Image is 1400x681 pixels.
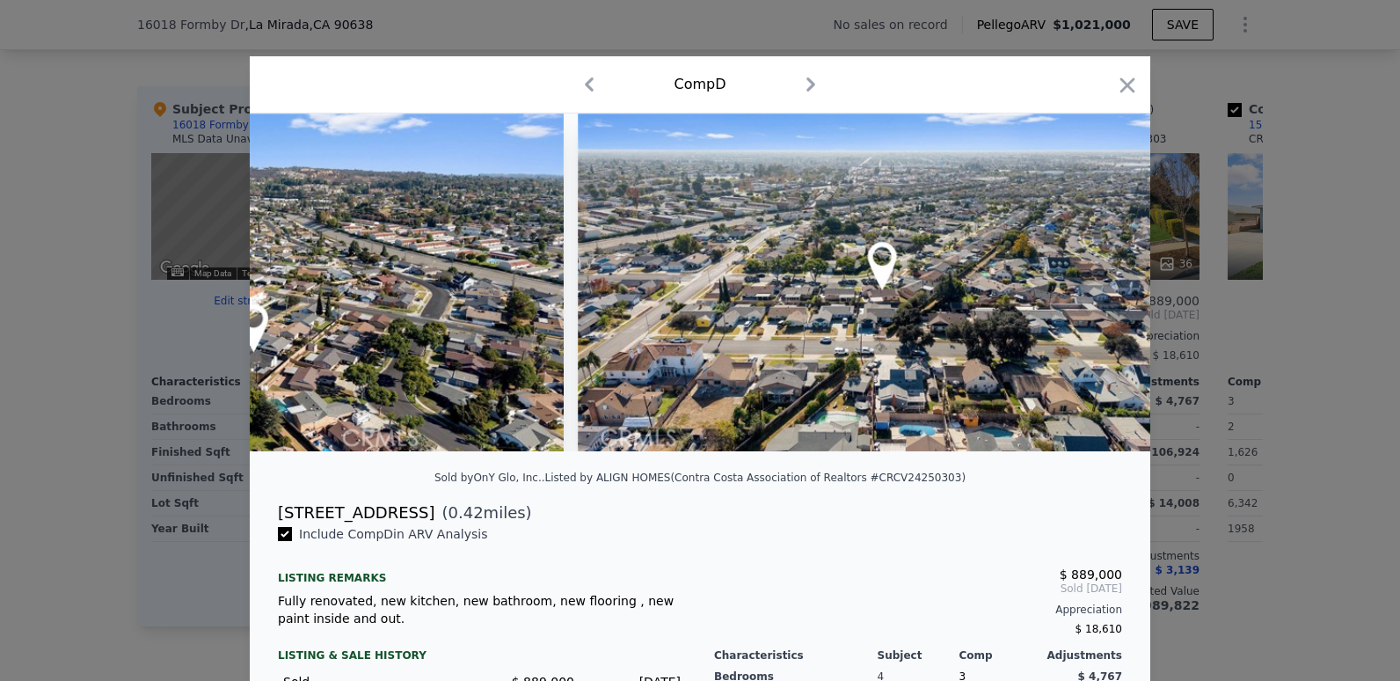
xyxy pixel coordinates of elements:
[278,592,686,627] div: Fully renovated, new kitchen, new bathroom, new flooring , new paint inside and out.
[434,472,545,484] div: Sold by OnY Glo, Inc. .
[545,472,966,484] div: Listed by ALIGN HOMES (Contra Costa Association of Realtors #CRCV24250303)
[714,582,1122,596] span: Sold [DATE]
[1076,623,1122,635] span: $ 18,610
[878,648,959,663] div: Subject
[674,74,726,95] div: Comp D
[292,527,495,541] span: Include Comp D in ARV Analysis
[278,557,686,585] div: Listing remarks
[1040,648,1122,663] div: Adjustments
[448,503,484,522] span: 0.42
[578,113,1178,451] img: Property Img
[278,648,686,666] div: LISTING & SALE HISTORY
[959,648,1040,663] div: Comp
[434,501,531,525] span: ( miles)
[278,501,434,525] div: [STREET_ADDRESS]
[714,648,878,663] div: Characteristics
[714,603,1122,617] div: Appreciation
[1060,567,1122,582] span: $ 889,000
